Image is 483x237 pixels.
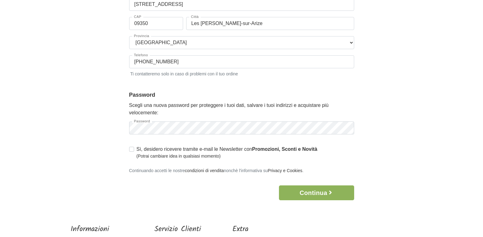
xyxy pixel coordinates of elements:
input: CAP [129,17,183,30]
small: Ti contatteremo solo in caso di problemi con il tuo ordine [129,70,354,77]
h5: Extra [232,225,273,234]
small: (Potrai cambiare idea in qualsiasi momento) [137,153,317,159]
input: Telefono [129,55,354,68]
button: Continua [279,185,354,200]
a: condizioni di vendita [185,168,224,173]
h5: Servizio Clienti [154,225,201,234]
small: Continuando accetti le nostre nonchè l'informativa su . [129,168,304,173]
strong: Promozioni, Sconti e Novità [252,146,317,152]
label: Provincia [132,34,151,38]
label: CAP [132,15,143,19]
label: Sì, desidero ricevere tramite e-mail le Newsletter con [137,146,317,159]
a: Privacy e Cookies [268,168,302,173]
input: Città [186,17,354,30]
label: Telefono [132,53,150,57]
legend: Password [129,91,354,99]
label: Città [189,15,201,19]
p: Scegli una nuova password per proteggere i tuoi dati, salvare i tuoi indirizzi e acquistare più v... [129,102,354,116]
label: Password [132,120,152,123]
h5: Informazioni [71,225,123,234]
